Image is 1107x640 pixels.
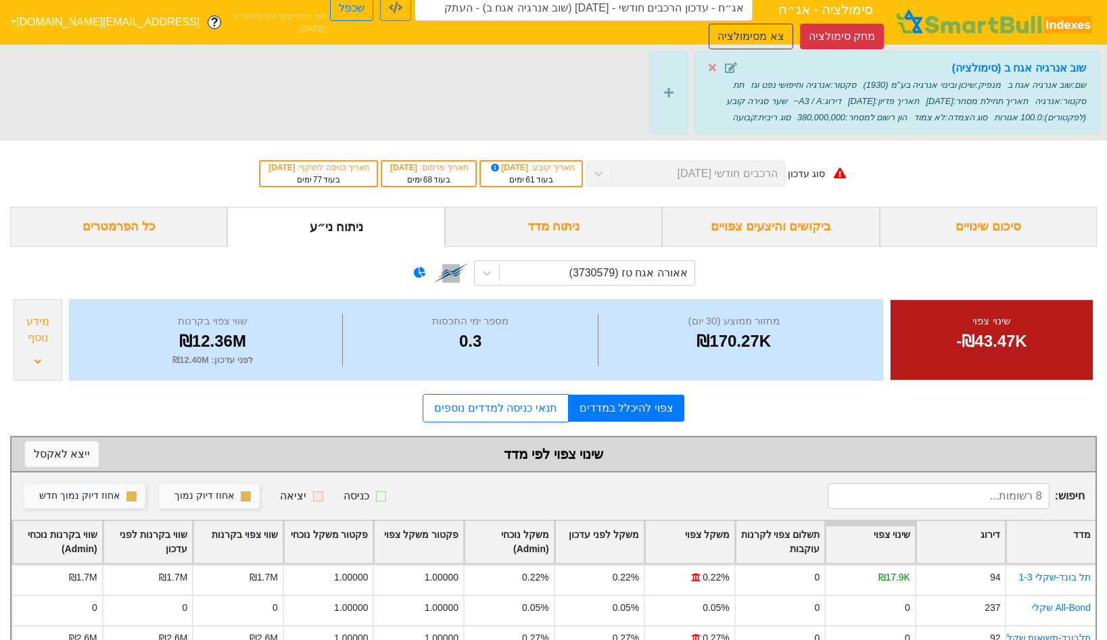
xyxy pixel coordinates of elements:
[425,601,458,615] div: 1.00000
[828,483,1085,509] span: חיפוש :
[489,163,531,172] span: [DATE]
[159,570,187,585] div: ₪1.7M
[389,162,469,174] div: תאריך פרסום :
[797,112,907,122] span: הון רשום למסחר : 380,000,000
[878,570,910,585] div: ₪17.9K
[914,112,988,122] span: סוג הצמדה : לא צמוד
[1006,521,1096,563] div: Toggle SortBy
[800,24,884,49] button: מחק סימולציה
[522,570,548,585] div: 0.22%
[92,601,97,615] div: 0
[267,162,370,174] div: תאריך כניסה לתוקף :
[313,175,322,184] span: 77
[445,207,662,247] div: ניתוח מדד
[334,601,368,615] div: 1.00000
[174,489,234,503] div: אחוז דיוק נמוך
[87,329,339,353] div: ₪12.36M
[390,163,419,172] span: [DATE]
[703,601,729,615] div: 0.05%
[13,521,102,563] div: Toggle SortBy
[87,314,339,329] div: שווי צפוי בקרנות
[726,96,1086,122] span: שער סגירה קובע (לפקטורים) : 100.0 אגורות
[488,174,575,186] div: בעוד ימים
[863,80,1000,90] span: מנפיק : שיכון ובינוי אנרגיה בע"מ (1930)
[815,601,820,615] div: 0
[284,521,373,563] div: Toggle SortBy
[24,484,145,508] button: אחוז דיוק נמוך חדש
[25,444,1082,464] div: שינוי צפוי לפי מדד
[229,9,327,36] span: לפי נתוני סוף יום מתאריך [DATE]
[193,521,283,563] div: Toggle SortBy
[25,441,99,467] button: ייצא לאקסל
[926,96,1028,106] span: תאריך תחילת מסחר : [DATE]
[346,314,595,329] div: מספר ימי התכסות
[267,174,370,186] div: בעוד ימים
[732,112,791,122] span: סוג ריבית : קבועה
[425,570,458,585] div: 1.00000
[908,329,1076,353] div: -₪43.47K
[733,80,1086,106] span: תת סקטור : אנרגיה
[389,174,469,186] div: בעוד ימים
[39,489,120,503] div: אחוז דיוק נמוך חדש
[602,329,866,353] div: ₪170.27K
[662,207,879,247] div: ביקושים והיצעים צפויים
[280,488,306,504] div: יציאה
[465,521,554,563] div: Toggle SortBy
[346,329,595,353] div: 0.3
[1019,572,1091,583] a: תל בונד-שקלי 1-3
[815,570,820,585] div: 0
[555,521,644,563] div: Toggle SortBy
[880,207,1097,247] div: סיכום שינויים
[613,570,639,585] div: 0.22%
[488,162,575,174] div: תאריך קובע :
[645,521,734,563] div: Toggle SortBy
[18,314,58,346] div: מידע נוסף
[374,521,463,563] div: Toggle SortBy
[894,9,1096,36] img: SmartBull
[905,601,910,615] div: 0
[1008,80,1086,90] span: שם : שוב אנרגיה אגח ב
[423,394,568,422] a: תנאי כניסה למדדים נוספים
[1032,602,1091,613] a: All-Bond שקלי
[344,488,369,504] div: כניסה
[423,175,432,184] span: 68
[250,570,278,585] div: ₪1.7M
[103,521,193,563] div: Toggle SortBy
[826,521,915,563] div: Toggle SortBy
[916,521,1006,563] div: Toggle SortBy
[613,601,639,615] div: 0.05%
[952,62,1086,74] strong: שוב אנרגיה אגח ב (סימולציה)
[10,207,227,247] div: כל הפרמטרים
[87,353,339,367] div: לפני עדכון : ₪12.40M
[751,80,856,90] span: סקטור : אנרגיה וחיפושי נפט וגז
[334,570,368,585] div: 1.00000
[709,24,793,49] button: צא מסימולציה
[227,207,444,247] div: ניתוח ני״ע
[182,601,187,615] div: 0
[985,601,1000,615] div: 237
[433,255,469,291] img: tase link
[522,601,548,615] div: 0.05%
[69,570,97,585] div: ₪1.7M
[273,601,278,615] div: 0
[788,167,825,181] div: סוג עדכון
[908,314,1076,329] div: שינוי צפוי
[525,175,534,184] span: 61
[990,570,1000,585] div: 94
[848,96,919,106] span: תאריך פדיון : [DATE]
[569,395,684,422] a: צפוי להיכלל במדדים
[828,483,1049,509] input: 8 רשומות...
[602,314,866,329] div: מחזור ממוצע (30 יום)
[736,521,825,563] div: Toggle SortBy
[211,14,218,32] span: ?
[703,570,729,585] div: 0.22%
[159,484,260,508] button: אחוז דיוק נמוך
[268,163,298,172] span: [DATE]
[569,265,688,281] div: אאורה אגח טז (3730579)
[794,96,841,106] span: דירוג : A3 / A−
